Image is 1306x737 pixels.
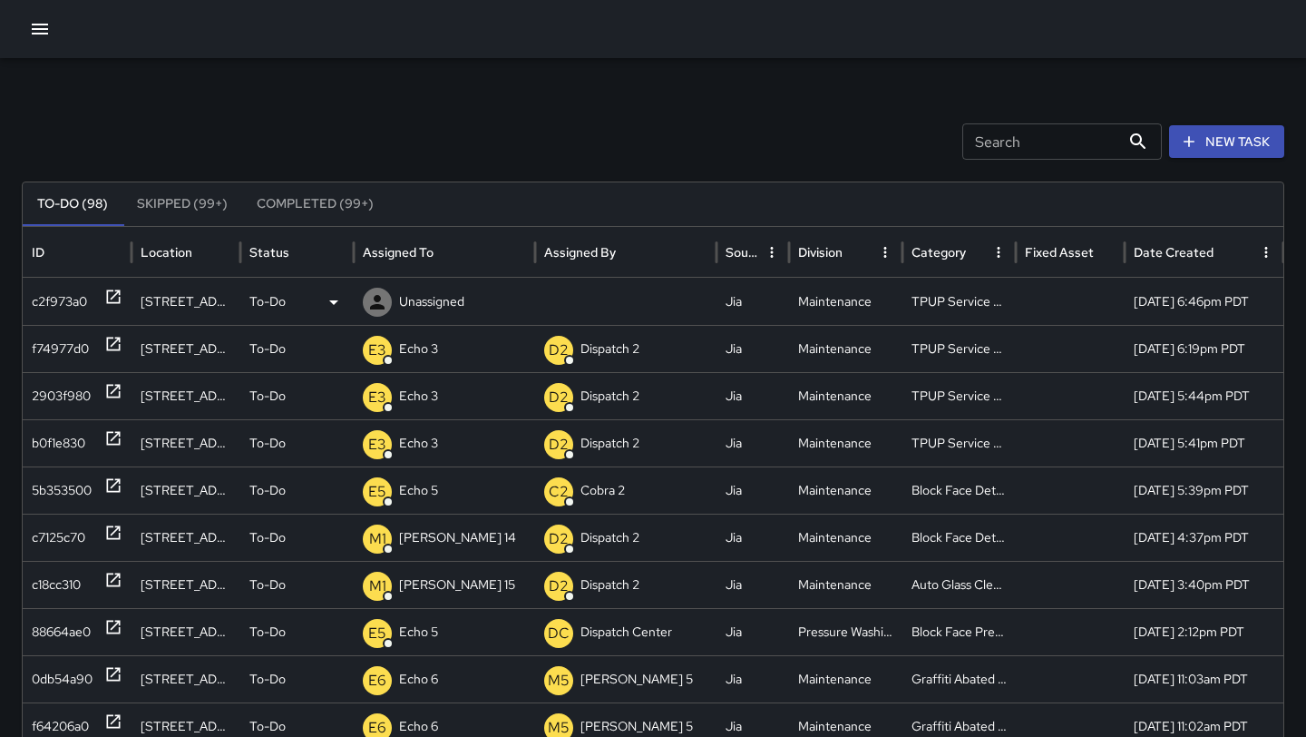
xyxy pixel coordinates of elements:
[32,420,85,467] div: b0f1e830
[363,244,434,260] div: Assigned To
[544,244,616,260] div: Assigned By
[548,670,570,692] p: M5
[549,528,569,550] p: D2
[1125,419,1283,467] div: 10/8/2025, 5:41pm PDT
[902,372,1016,419] div: TPUP Service Requested
[549,481,569,503] p: C2
[580,609,672,655] p: Dispatch Center
[580,420,639,467] p: Dispatch 2
[368,339,386,361] p: E3
[986,240,1011,265] button: Category column menu
[399,373,438,419] p: Echo 3
[32,515,85,561] div: c7125c70
[1125,655,1283,703] div: 10/8/2025, 11:03am PDT
[399,467,438,514] p: Echo 5
[368,434,386,456] p: E3
[249,467,286,514] p: To-Do
[369,528,386,550] p: M1
[1134,244,1213,260] div: Date Created
[368,387,386,408] p: E3
[399,326,438,372] p: Echo 3
[242,182,388,226] button: Completed (99+)
[249,515,286,561] p: To-Do
[580,467,625,514] p: Cobra 2
[716,561,789,608] div: Jia
[249,326,286,372] p: To-Do
[902,561,1016,608] div: Auto Glass Cleaned Up
[249,279,286,325] p: To-Do
[789,467,902,514] div: Maintenance
[1125,514,1283,561] div: 10/8/2025, 4:37pm PDT
[141,244,192,260] div: Location
[399,279,464,325] p: Unassigned
[716,608,789,655] div: Jia
[368,481,386,503] p: E5
[32,279,87,325] div: c2f973a0
[1125,325,1283,372] div: 10/8/2025, 6:19pm PDT
[32,467,92,514] div: 5b353500
[789,608,902,655] div: Pressure Washing
[726,244,757,260] div: Source
[368,670,386,692] p: E6
[716,278,789,325] div: Jia
[789,278,902,325] div: Maintenance
[249,609,286,655] p: To-Do
[789,372,902,419] div: Maintenance
[902,325,1016,372] div: TPUP Service Requested
[580,515,639,561] p: Dispatch 2
[549,575,569,597] p: D2
[716,514,789,561] div: Jia
[132,467,240,514] div: 2295 Broadway
[399,656,438,703] p: Echo 6
[369,575,386,597] p: M1
[759,240,785,265] button: Source column menu
[902,419,1016,467] div: TPUP Service Requested
[716,419,789,467] div: Jia
[132,561,240,608] div: 1533 Franklin Street
[716,655,789,703] div: Jia
[1125,561,1283,608] div: 10/8/2025, 3:40pm PDT
[132,514,240,561] div: 901 Washington Street
[399,609,438,655] p: Echo 5
[132,372,240,419] div: 827 Broadway
[1125,278,1283,325] div: 10/8/2025, 6:46pm PDT
[902,608,1016,655] div: Block Face Pressure Washed
[249,562,286,608] p: To-Do
[911,244,966,260] div: Category
[580,656,693,703] p: [PERSON_NAME] 5
[798,244,843,260] div: Division
[1125,608,1283,655] div: 10/8/2025, 2:12pm PDT
[32,373,91,419] div: 2903f980
[580,373,639,419] p: Dispatch 2
[32,609,91,655] div: 88664ae0
[399,515,516,561] p: [PERSON_NAME] 14
[716,372,789,419] div: Jia
[1169,125,1284,159] button: New Task
[132,655,240,703] div: 354 24th Street
[132,325,240,372] div: 824 Franklin Street
[716,467,789,514] div: Jia
[132,419,240,467] div: 988 Broadway
[549,387,569,408] p: D2
[249,244,289,260] div: Status
[902,467,1016,514] div: Block Face Detailed
[132,278,240,325] div: 1100 Franklin Street
[1125,467,1283,514] div: 10/8/2025, 5:39pm PDT
[399,562,515,608] p: [PERSON_NAME] 15
[902,655,1016,703] div: Graffiti Abated Large
[32,326,89,372] div: f74977d0
[789,561,902,608] div: Maintenance
[249,373,286,419] p: To-Do
[1125,372,1283,419] div: 10/8/2025, 5:44pm PDT
[716,325,789,372] div: Jia
[902,278,1016,325] div: TPUP Service Requested
[548,623,570,644] p: DC
[1025,244,1094,260] div: Fixed Asset
[249,656,286,703] p: To-Do
[1253,240,1279,265] button: Date Created column menu
[368,623,386,644] p: E5
[32,562,81,608] div: c18cc310
[872,240,898,265] button: Division column menu
[902,514,1016,561] div: Block Face Detailed
[789,419,902,467] div: Maintenance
